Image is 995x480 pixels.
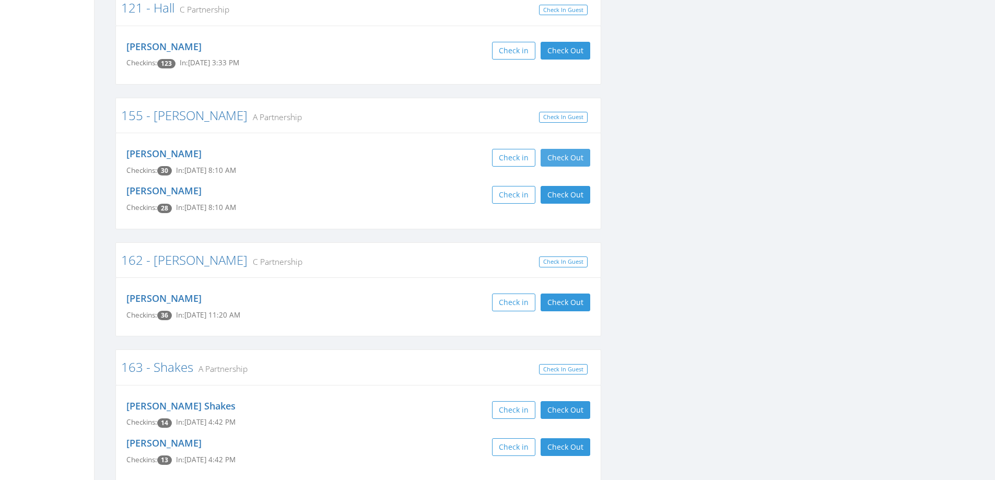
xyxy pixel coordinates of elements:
a: Check In Guest [539,256,588,267]
a: Check In Guest [539,5,588,16]
small: A Partnership [193,363,248,374]
button: Check in [492,42,535,60]
span: Checkins: [126,203,157,212]
button: Check Out [541,42,590,60]
button: Check Out [541,149,590,167]
span: Checkin count [157,455,172,465]
small: C Partnership [174,4,229,15]
button: Check in [492,401,535,419]
button: Check Out [541,401,590,419]
a: [PERSON_NAME] [126,40,202,53]
span: In: [DATE] 8:10 AM [176,203,236,212]
a: [PERSON_NAME] Shakes [126,400,236,412]
a: Check In Guest [539,112,588,123]
button: Check Out [541,294,590,311]
span: In: [DATE] 4:42 PM [176,455,236,464]
span: Checkins: [126,417,157,427]
a: 155 - [PERSON_NAME] [121,107,248,124]
small: A Partnership [248,111,302,123]
a: 163 - Shakes [121,358,193,376]
a: [PERSON_NAME] [126,437,202,449]
button: Check in [492,438,535,456]
span: Checkin count [157,311,172,320]
a: [PERSON_NAME] [126,292,202,305]
span: Checkins: [126,310,157,320]
span: In: [DATE] 8:10 AM [176,166,236,175]
span: Checkin count [157,59,175,68]
span: Checkins: [126,166,157,175]
a: [PERSON_NAME] [126,184,202,197]
span: Checkin count [157,418,172,428]
span: Checkin count [157,166,172,175]
button: Check Out [541,438,590,456]
span: In: [DATE] 11:20 AM [176,310,240,320]
span: Checkins: [126,58,157,67]
button: Check in [492,149,535,167]
button: Check Out [541,186,590,204]
a: Check In Guest [539,364,588,375]
span: Checkins: [126,455,157,464]
a: [PERSON_NAME] [126,147,202,160]
span: In: [DATE] 3:33 PM [180,58,239,67]
span: In: [DATE] 4:42 PM [176,417,236,427]
a: 162 - [PERSON_NAME] [121,251,248,268]
span: Checkin count [157,204,172,213]
small: C Partnership [248,256,302,267]
button: Check in [492,186,535,204]
button: Check in [492,294,535,311]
